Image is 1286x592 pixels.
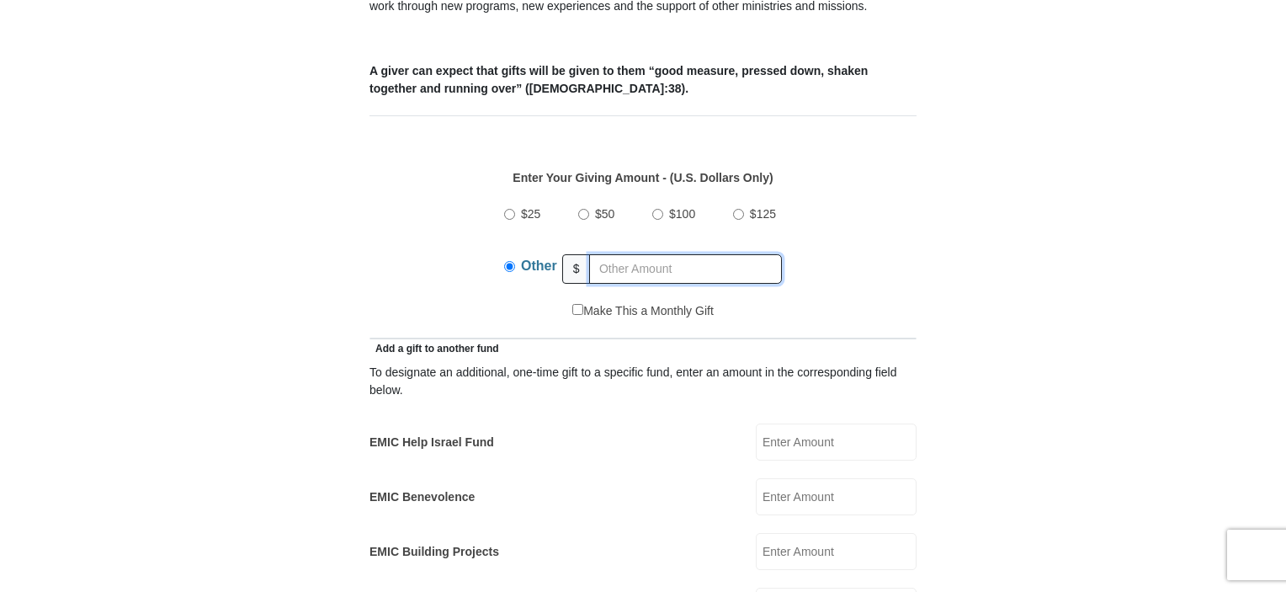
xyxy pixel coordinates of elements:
[521,207,540,221] span: $25
[589,254,782,284] input: Other Amount
[513,171,773,184] strong: Enter Your Giving Amount - (U.S. Dollars Only)
[595,207,614,221] span: $50
[369,434,494,451] label: EMIC Help Israel Fund
[750,207,776,221] span: $125
[562,254,591,284] span: $
[572,304,583,315] input: Make This a Monthly Gift
[369,364,917,399] div: To designate an additional, one-time gift to a specific fund, enter an amount in the correspondin...
[756,478,917,515] input: Enter Amount
[669,207,695,221] span: $100
[572,302,714,320] label: Make This a Monthly Gift
[369,488,475,506] label: EMIC Benevolence
[756,533,917,570] input: Enter Amount
[521,259,557,273] span: Other
[369,64,868,95] b: A giver can expect that gifts will be given to them “good measure, pressed down, shaken together ...
[756,424,917,461] input: Enter Amount
[369,543,499,561] label: EMIC Building Projects
[369,343,499,355] span: Add a gift to another fund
